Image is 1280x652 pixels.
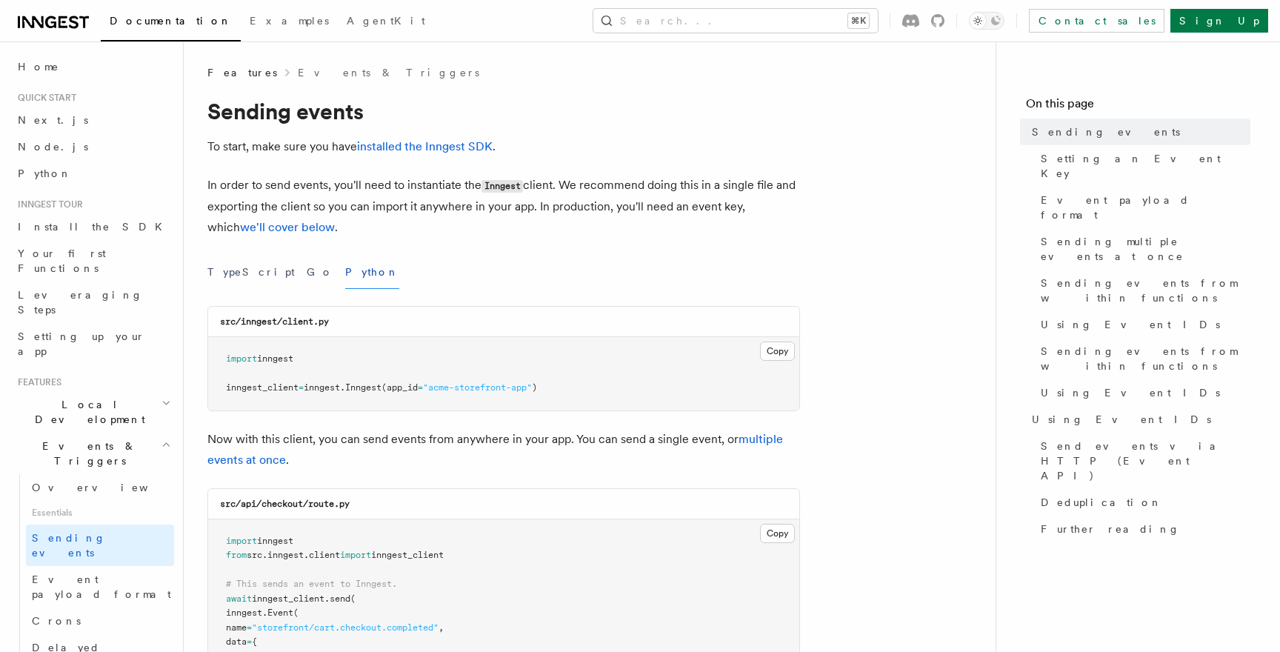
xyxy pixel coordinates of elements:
a: Home [12,53,174,80]
a: Leveraging Steps [12,282,174,323]
a: Using Event IDs [1026,406,1250,433]
span: import [226,353,257,364]
button: Python [345,256,399,289]
span: inngest_client [252,593,324,604]
span: AgentKit [347,15,425,27]
a: we'll cover below [240,220,335,234]
button: Toggle dark mode [969,12,1004,30]
span: await [226,593,252,604]
h4: On this page [1026,95,1250,119]
span: ( [350,593,356,604]
a: Send events via HTTP (Event API) [1035,433,1250,489]
a: Overview [26,474,174,501]
a: Sending events from within functions [1035,338,1250,379]
span: Deduplication [1041,495,1162,510]
code: src/inngest/client.py [220,316,329,327]
button: Events & Triggers [12,433,174,474]
a: Deduplication [1035,489,1250,516]
p: Now with this client, you can send events from anywhere in your app. You can send a single event,... [207,429,800,470]
button: Copy [760,342,795,361]
span: (app_id [381,382,418,393]
span: Using Event IDs [1041,385,1220,400]
span: Features [207,65,277,80]
span: Node.js [18,141,88,153]
span: inngest. [226,608,267,618]
span: ) [532,382,537,393]
span: Home [18,59,59,74]
a: Install the SDK [12,213,174,240]
span: Documentation [110,15,232,27]
a: Next.js [12,107,174,133]
span: . [324,593,330,604]
span: Setting up your app [18,330,145,357]
a: Your first Functions [12,240,174,282]
code: Inngest [481,180,523,193]
a: Sending multiple events at once [1035,228,1250,270]
span: { [252,636,257,647]
span: Python [18,167,72,179]
span: "storefront/cart.checkout.completed" [252,622,439,633]
span: . [340,382,345,393]
span: Essentials [26,501,174,525]
a: Sending events from within functions [1035,270,1250,311]
span: Install the SDK [18,221,171,233]
span: inngest [257,353,293,364]
span: name [226,622,247,633]
span: Further reading [1041,522,1180,536]
span: Sending events [32,532,106,559]
span: data [226,636,247,647]
a: Sending events [26,525,174,566]
span: . [304,550,309,560]
button: Go [307,256,333,289]
span: Quick start [12,92,76,104]
span: src [247,550,262,560]
span: Examples [250,15,329,27]
a: Event payload format [1035,187,1250,228]
kbd: ⌘K [848,13,869,28]
a: Further reading [1035,516,1250,542]
span: Event payload format [32,573,171,600]
button: Search...⌘K [593,9,878,33]
a: Documentation [101,4,241,41]
span: send [330,593,350,604]
a: AgentKit [338,4,434,40]
a: multiple events at once [207,432,783,467]
span: # This sends an event to Inngest. [226,579,397,589]
button: Local Development [12,391,174,433]
a: Crons [26,608,174,634]
span: import [226,536,257,546]
p: In order to send events, you'll need to instantiate the client. We recommend doing this in a sing... [207,175,800,238]
p: To start, make sure you have . [207,136,800,157]
a: Node.js [12,133,174,160]
span: from [226,550,247,560]
a: Sending events [1026,119,1250,145]
a: Setting up your app [12,323,174,365]
span: inngest_client [226,382,299,393]
span: , [439,622,444,633]
a: Setting an Event Key [1035,145,1250,187]
a: Events & Triggers [298,65,479,80]
span: = [247,622,252,633]
span: = [247,636,252,647]
a: Event payload format [26,566,174,608]
a: installed the Inngest SDK [357,139,493,153]
span: Send events via HTTP (Event API) [1041,439,1250,483]
span: Sending events from within functions [1041,276,1250,305]
span: Events & Triggers [12,439,161,468]
span: Using Event IDs [1041,317,1220,332]
span: Sending multiple events at once [1041,234,1250,264]
span: Overview [32,482,184,493]
a: Python [12,160,174,187]
span: Using Event IDs [1032,412,1211,427]
span: = [418,382,423,393]
span: inngest [267,550,304,560]
a: Contact sales [1029,9,1164,33]
button: Copy [760,524,795,543]
span: . [262,550,267,560]
span: Local Development [12,397,161,427]
a: Using Event IDs [1035,379,1250,406]
span: Leveraging Steps [18,289,143,316]
span: "acme-storefront-app" [423,382,532,393]
span: Your first Functions [18,247,106,274]
span: Inngest [345,382,381,393]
